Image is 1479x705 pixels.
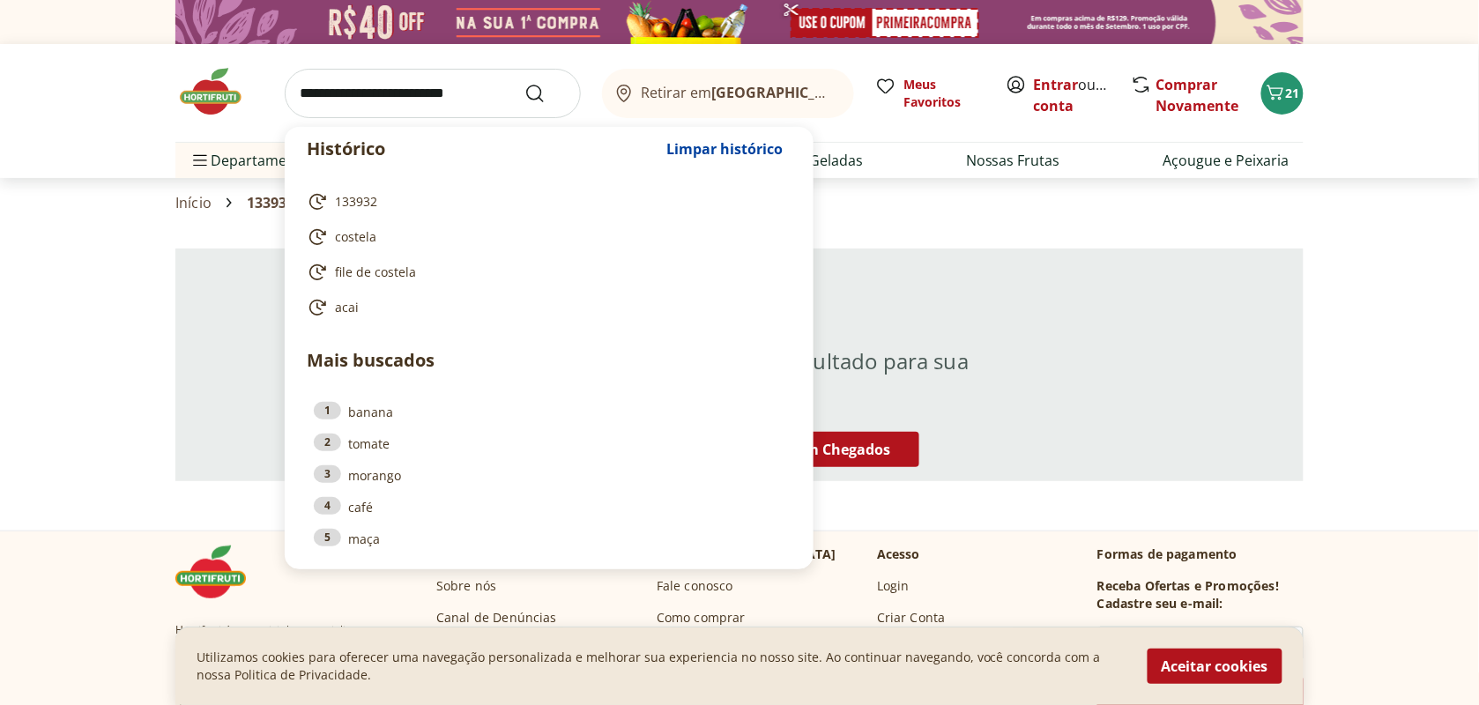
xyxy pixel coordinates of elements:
[602,69,854,118] button: Retirar em[GEOGRAPHIC_DATA]/[GEOGRAPHIC_DATA]
[524,83,567,104] button: Submit Search
[657,577,733,595] a: Fale conosco
[314,434,784,453] a: 2tomate
[903,76,985,111] span: Meus Favoritos
[1097,577,1279,595] h3: Receba Ofertas e Promoções!
[1097,595,1223,612] h3: Cadastre seu e-mail:
[1034,74,1112,116] span: ou
[314,434,341,451] div: 2
[1286,85,1300,101] span: 21
[175,65,264,118] img: Hortifruti
[175,195,212,211] a: Início
[307,226,784,248] a: costela
[1163,150,1289,171] a: Açougue e Peixaria
[314,402,341,419] div: 1
[743,432,919,467] button: Recém Chegados
[875,76,985,111] a: Meus Favoritos
[307,297,784,318] a: acai
[307,137,658,161] p: Histórico
[1034,75,1131,115] a: Criar conta
[877,545,920,563] p: Acesso
[436,609,557,627] a: Canal de Denúncias
[335,263,416,281] span: file de costela
[966,150,1060,171] a: Nossas Frutas
[307,191,784,212] a: 133932
[772,440,890,459] span: Recém Chegados
[657,609,746,627] a: Como comprar
[335,299,359,316] span: acai
[877,577,910,595] a: Login
[314,465,784,485] a: 3morango
[247,195,295,211] span: 133932
[877,609,946,627] a: Criar Conta
[335,193,377,211] span: 133932
[314,529,341,546] div: 5
[314,529,784,548] a: 5maça
[285,69,581,118] input: search
[314,497,341,515] div: 4
[335,228,376,246] span: costela
[436,577,496,595] a: Sobre nós
[307,347,792,374] p: Mais buscados
[642,85,836,100] span: Retirar em
[190,139,316,182] span: Departamentos
[1097,545,1304,563] p: Formas de pagamento
[307,262,784,283] a: file de costela
[712,83,1009,102] b: [GEOGRAPHIC_DATA]/[GEOGRAPHIC_DATA]
[1148,649,1282,684] button: Aceitar cookies
[175,545,264,598] img: Hortifruti
[314,402,784,421] a: 1banana
[314,465,341,483] div: 3
[1034,75,1079,94] a: Entrar
[314,497,784,516] a: 4café
[658,128,792,170] button: Limpar histórico
[666,142,783,156] span: Limpar histórico
[1261,72,1304,115] button: Carrinho
[197,649,1126,684] p: Utilizamos cookies para oferecer uma navegação personalizada e melhorar sua experiencia no nosso ...
[1156,75,1239,115] a: Comprar Novamente
[190,139,211,182] button: Menu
